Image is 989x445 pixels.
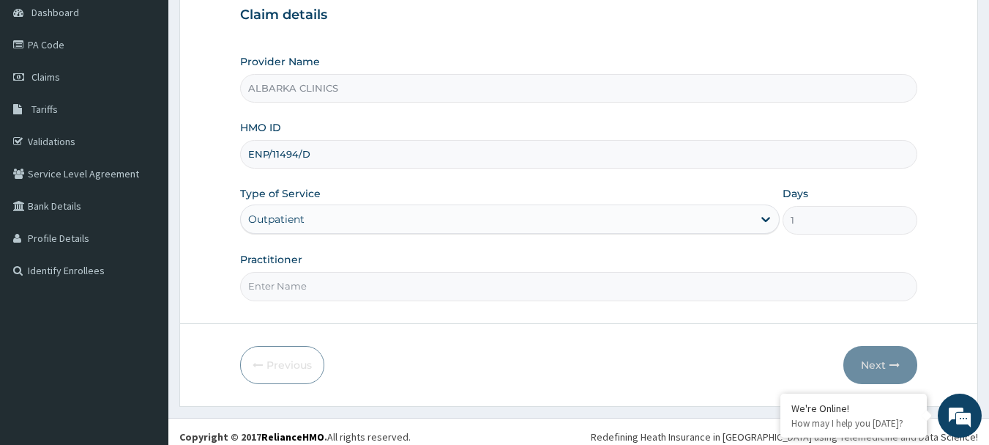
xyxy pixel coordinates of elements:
p: How may I help you today? [791,417,916,430]
a: RelianceHMO [261,430,324,444]
input: Enter Name [240,272,918,301]
span: Claims [31,70,60,84]
div: Chat with us now [76,82,246,101]
div: Redefining Heath Insurance in [GEOGRAPHIC_DATA] using Telemedicine and Data Science! [591,430,978,444]
label: Type of Service [240,186,321,201]
span: Dashboard [31,6,79,19]
div: We're Online! [791,402,916,415]
input: Enter HMO ID [240,140,918,169]
label: Practitioner [240,252,302,267]
img: d_794563401_company_1708531726252_794563401 [27,73,59,110]
label: HMO ID [240,120,281,135]
label: Provider Name [240,54,320,69]
label: Days [783,186,808,201]
div: Outpatient [248,212,305,227]
span: We're online! [85,130,202,279]
button: Previous [240,346,324,384]
button: Next [843,346,917,384]
h3: Claim details [240,7,918,23]
textarea: Type your message and hit 'Enter' [7,293,279,344]
span: Tariffs [31,103,58,116]
div: Minimize live chat window [240,7,275,43]
strong: Copyright © 2017 . [179,430,327,444]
